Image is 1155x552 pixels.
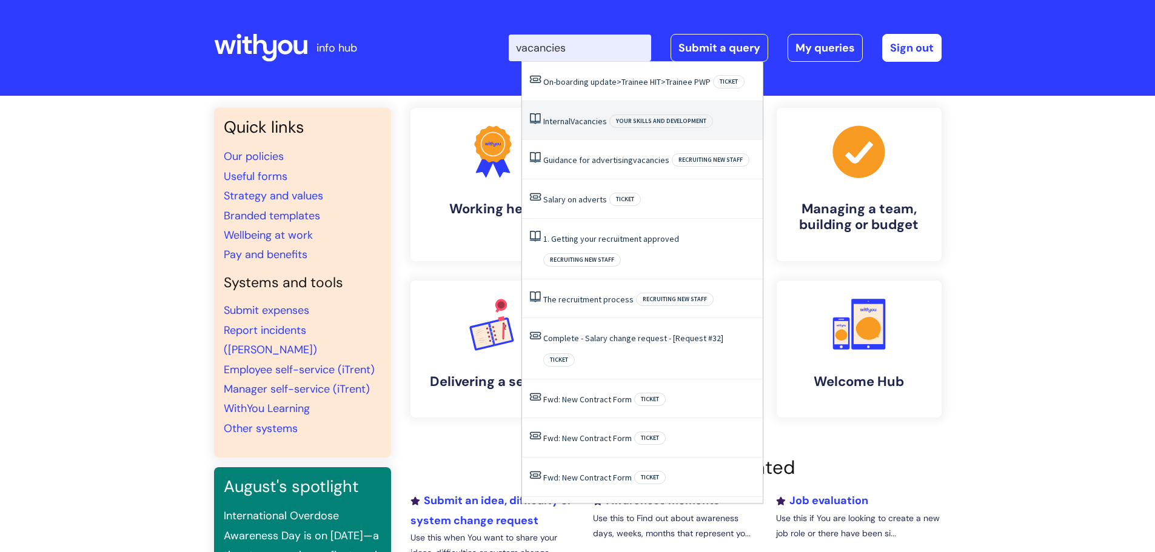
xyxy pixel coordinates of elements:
a: WithYou Learning [224,401,310,416]
a: Submit expenses [224,303,309,318]
a: Complete - Salary change request - [Request #32] [543,333,723,344]
a: Submit a query [671,34,768,62]
a: Sign out [882,34,942,62]
a: The recruitment process [543,294,634,305]
a: Useful forms [224,169,287,184]
span: Recruiting new staff [636,293,714,306]
span: Your skills and development [609,115,713,128]
a: Wellbeing at work [224,228,313,242]
a: Submit an idea, difficulty or system change request [410,493,572,527]
p: info hub [316,38,357,58]
span: Recruiting new staff [543,253,621,267]
span: vacancies [633,155,669,165]
a: Job evaluation [776,493,868,508]
span: Recruiting new staff [672,153,749,167]
span: Ticket [634,471,666,484]
span: Vacancies [571,116,607,127]
a: Delivering a service [410,281,575,417]
a: Pay and benefits [224,247,307,262]
a: Fwd: New Contract Form [543,433,632,444]
a: Employee self-service (iTrent) [224,362,375,377]
p: Use this if You are looking to create a new job role or there have been si... [776,511,941,541]
a: Salary on adverts [543,194,607,205]
a: Manager self-service (iTrent) [224,382,370,396]
span: Ticket [634,393,666,406]
a: Report incidents ([PERSON_NAME]) [224,323,317,357]
input: Search [509,35,651,61]
span: Ticket [543,353,575,367]
a: On-boarding update>Trainee HIT>Trainee PWP [543,76,711,87]
div: | - [509,34,942,62]
a: Our policies [224,149,284,164]
h3: Quick links [224,118,381,137]
span: Ticket [634,431,666,445]
a: My queries [788,34,863,62]
a: Other systems [224,421,298,436]
h4: Managing a team, building or budget [786,201,932,233]
span: Ticket [609,193,641,206]
a: Branded templates [224,208,320,223]
a: Welcome Hub [777,281,942,417]
a: Guidance for advertisingvacancies [543,155,669,165]
span: Ticket [713,75,745,88]
h4: Systems and tools [224,274,381,291]
h4: Welcome Hub [786,374,932,390]
a: Managing a team, building or budget [777,108,942,261]
h3: August's spotlight [224,477,381,496]
a: Working here [410,108,575,261]
h2: Recently added or updated [410,456,942,479]
h4: Delivering a service [420,374,566,390]
a: 1. Getting your recruitment approved [543,233,679,244]
a: Fwd: New Contract Form [543,394,632,405]
p: Use this to Find out about awareness days, weeks, months that represent yo... [593,511,758,541]
a: Strategy and values [224,188,323,203]
h4: Working here [420,201,566,217]
a: Fwd: New Contract Form [543,472,632,483]
a: InternalVacancies [543,116,607,127]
